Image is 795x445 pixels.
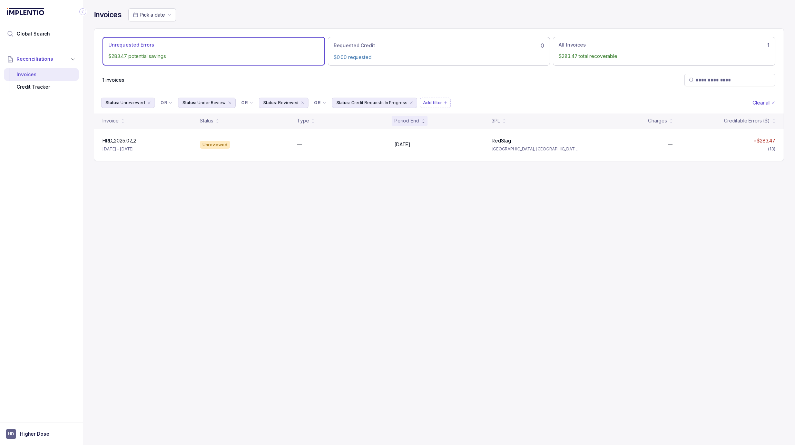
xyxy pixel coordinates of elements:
p: Requested Credit [334,42,375,49]
div: Unreviewed [200,141,230,149]
span: Pick a date [140,12,165,18]
p: OR [314,100,321,106]
p: $283.47 [757,137,775,144]
button: Filter Chip Under Review [178,98,236,108]
div: Credit Tracker [10,81,73,93]
p: [DATE] [394,141,410,148]
img: red pointer upwards [754,140,756,141]
div: Creditable Errors ($) [724,117,770,124]
div: remove content [409,100,414,106]
button: Filter Chip Unreviewed [101,98,155,108]
p: RedStag [492,137,511,144]
span: User initials [6,429,16,439]
p: OR [241,100,248,106]
p: Unreviewed [120,99,145,106]
span: Reconciliations [17,56,53,62]
div: 0 [334,41,544,50]
ul: Action Tab Group [102,37,775,65]
div: Invoice [102,117,119,124]
p: [DATE] – [DATE] [102,146,134,152]
div: remove content [227,100,233,106]
p: — [297,141,302,148]
button: Filter Chip Connector undefined [158,98,175,108]
div: Charges [648,117,667,124]
p: — [668,141,673,148]
p: $0.00 requested [334,54,544,61]
button: Clear Filters [751,98,777,108]
p: Status: [183,99,196,106]
button: Filter Chip Add filter [420,98,451,108]
div: remove content [146,100,152,106]
div: 3PL [492,117,500,124]
div: Period End [394,117,419,124]
p: Higher Dose [20,431,49,437]
p: OR [160,100,167,106]
h6: 1 [767,42,769,48]
h4: Invoices [94,10,121,20]
div: Remaining page entries [102,77,124,83]
p: Reviewed [278,99,298,106]
p: [GEOGRAPHIC_DATA], [GEOGRAPHIC_DATA], [GEOGRAPHIC_DATA], [GEOGRAPHIC_DATA] (SWT1) [492,146,581,152]
p: Under Review [197,99,226,106]
div: Collapse Icon [79,8,87,16]
div: Invoices [10,68,73,81]
button: Filter Chip Connector undefined [311,98,329,108]
p: Add filter [423,99,442,106]
button: Date Range Picker [128,8,176,21]
p: Status: [263,99,277,106]
li: Filter Chip Connector undefined [241,100,253,106]
p: Credit Requests In Progress [351,99,408,106]
p: HRD_2025.07_2 [102,137,136,144]
div: Reconciliations [4,67,79,95]
p: $283.47 potential savings [108,53,319,60]
p: Status: [336,99,350,106]
div: Type [297,117,309,124]
p: Clear all [753,99,771,106]
search: Date Range Picker [133,11,165,18]
div: (13) [768,146,775,152]
ul: Filter Group [101,98,751,108]
button: Filter Chip Connector undefined [238,98,256,108]
button: Filter Chip Reviewed [259,98,308,108]
p: 1 invoices [102,77,124,83]
p: All Invoices [559,41,586,48]
button: User initialsHigher Dose [6,429,77,439]
button: Reconciliations [4,51,79,67]
li: Filter Chip Connector undefined [314,100,326,106]
p: Unrequested Errors [108,41,154,48]
div: remove content [300,100,305,106]
span: Global Search [17,30,50,37]
p: Status: [106,99,119,106]
div: Status [200,117,213,124]
p: $283.47 total recoverable [559,53,769,60]
li: Filter Chip Connector undefined [160,100,173,106]
button: Filter Chip Credit Requests In Progress [332,98,418,108]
